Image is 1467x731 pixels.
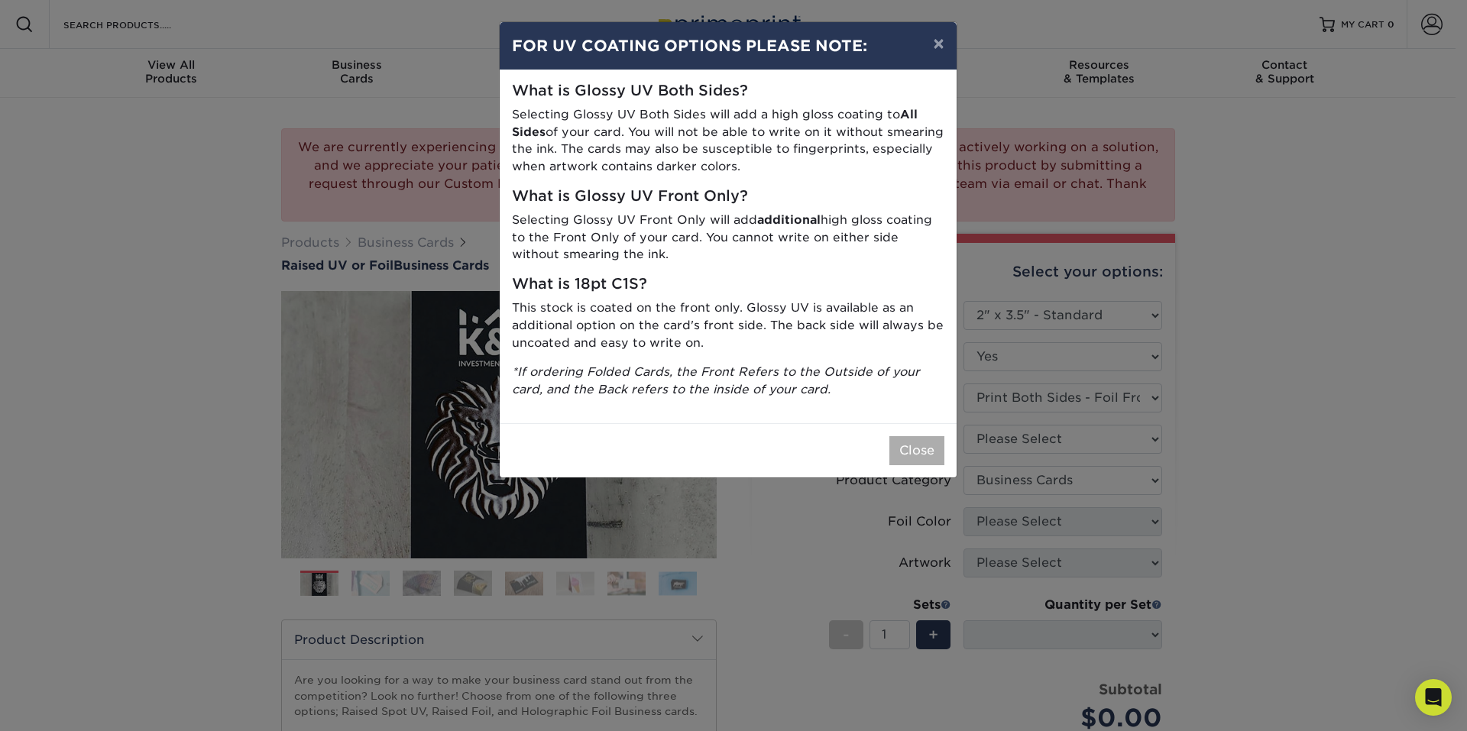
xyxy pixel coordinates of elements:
[512,299,944,351] p: This stock is coated on the front only. Glossy UV is available as an additional option on the car...
[512,106,944,176] p: Selecting Glossy UV Both Sides will add a high gloss coating to of your card. You will not be abl...
[889,436,944,465] button: Close
[512,364,920,396] i: *If ordering Folded Cards, the Front Refers to the Outside of your card, and the Back refers to t...
[512,107,918,139] strong: All Sides
[921,22,956,65] button: ×
[1415,679,1452,716] div: Open Intercom Messenger
[512,212,944,264] p: Selecting Glossy UV Front Only will add high gloss coating to the Front Only of your card. You ca...
[757,212,821,227] strong: additional
[512,276,944,293] h5: What is 18pt C1S?
[512,188,944,205] h5: What is Glossy UV Front Only?
[512,82,944,100] h5: What is Glossy UV Both Sides?
[512,34,944,57] h4: FOR UV COATING OPTIONS PLEASE NOTE:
